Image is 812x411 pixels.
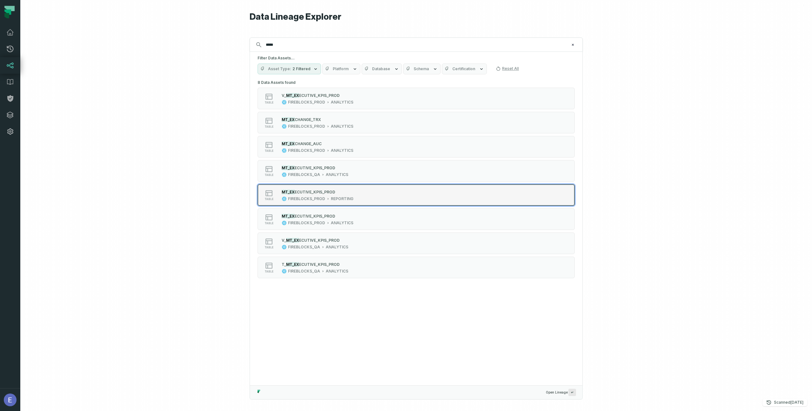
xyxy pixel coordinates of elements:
[288,172,320,177] div: FIREBLOCKS_QA
[265,270,273,273] span: table
[331,100,353,105] div: ANALYTICS
[568,389,576,396] span: Press ↵ to add a new Data Asset to the graph
[331,124,353,129] div: ANALYTICS
[570,42,576,48] button: Clear search query
[790,400,803,405] relative-time: Sep 1, 2025, 4:34 AM GMT+3
[258,136,575,158] button: tableFIREBLOCKS_PRODANALYTICS
[4,394,16,406] img: avatar of Eyal Ziv
[258,78,575,286] div: 8 Data Assets found
[299,262,340,267] span: ECUTIVE_KPIS_PROD
[288,196,325,201] div: FIREBLOCKS_PROD
[286,262,299,267] mark: MT_EX
[282,214,295,219] mark: MT_EX
[265,101,273,104] span: table
[282,165,295,170] mark: MT_EX
[292,66,311,71] span: 2 Filtered
[258,88,575,109] button: tableFIREBLOCKS_PRODANALYTICS
[258,208,575,230] button: tableFIREBLOCKS_PRODANALYTICS
[282,117,295,122] mark: MT_EX
[258,257,575,278] button: tableFIREBLOCKS_QAANALYTICS
[258,184,575,206] button: tableFIREBLOCKS_PRODREPORTING
[282,93,286,98] span: V_
[295,117,321,122] span: CHANGE_TRX
[546,389,576,396] span: Open Lineage
[258,112,575,133] button: tableFIREBLOCKS_PRODANALYTICS
[265,149,273,152] span: table
[295,141,322,146] span: CHANGE_AUC
[326,269,348,274] div: ANALYTICS
[282,238,286,243] span: V_
[265,222,273,225] span: table
[288,100,325,105] div: FIREBLOCKS_PROD
[326,172,348,177] div: ANALYTICS
[258,56,575,61] h5: Filter Data Assets...
[295,190,335,194] span: ECUTIVE_KPIS_PROD
[258,232,575,254] button: tableFIREBLOCKS_QAANALYTICS
[265,173,273,177] span: table
[265,246,273,249] span: table
[265,198,273,201] span: table
[258,64,321,74] button: Asset Type2 Filtered
[258,160,575,182] button: tableFIREBLOCKS_QAANALYTICS
[295,165,335,170] span: ECUTIVE_KPIS_PROD
[362,64,402,74] button: Database
[372,66,390,71] span: Database
[326,245,348,250] div: ANALYTICS
[452,66,475,71] span: Certification
[282,141,295,146] mark: MT_EX
[286,238,299,243] mark: MT_EX
[299,93,340,98] span: ECUTIVE_KPIS_PROD
[774,399,803,406] p: Scanned
[250,11,583,23] h1: Data Lineage Explorer
[282,190,295,194] mark: MT_EX
[299,238,340,243] span: ECUTIVE_KPIS_PROD
[295,214,335,219] span: ECUTIVE_KPIS_PROD
[288,148,325,153] div: FIREBLOCKS_PROD
[763,399,807,406] button: Scanned[DATE] 4:34:18 AM
[442,64,487,74] button: Certification
[414,66,429,71] span: Schema
[268,66,291,71] span: Asset Type
[250,78,582,385] div: Suggestions
[331,220,353,226] div: ANALYTICS
[282,262,286,267] span: T_
[403,64,441,74] button: Schema
[288,269,320,274] div: FIREBLOCKS_QA
[331,196,353,201] div: REPORTING
[493,64,521,74] button: Reset All
[288,220,325,226] div: FIREBLOCKS_PROD
[331,148,353,153] div: ANALYTICS
[288,245,320,250] div: FIREBLOCKS_QA
[286,93,299,98] mark: MT_EX
[333,66,349,71] span: Platform
[322,64,360,74] button: Platform
[288,124,325,129] div: FIREBLOCKS_PROD
[265,125,273,128] span: table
